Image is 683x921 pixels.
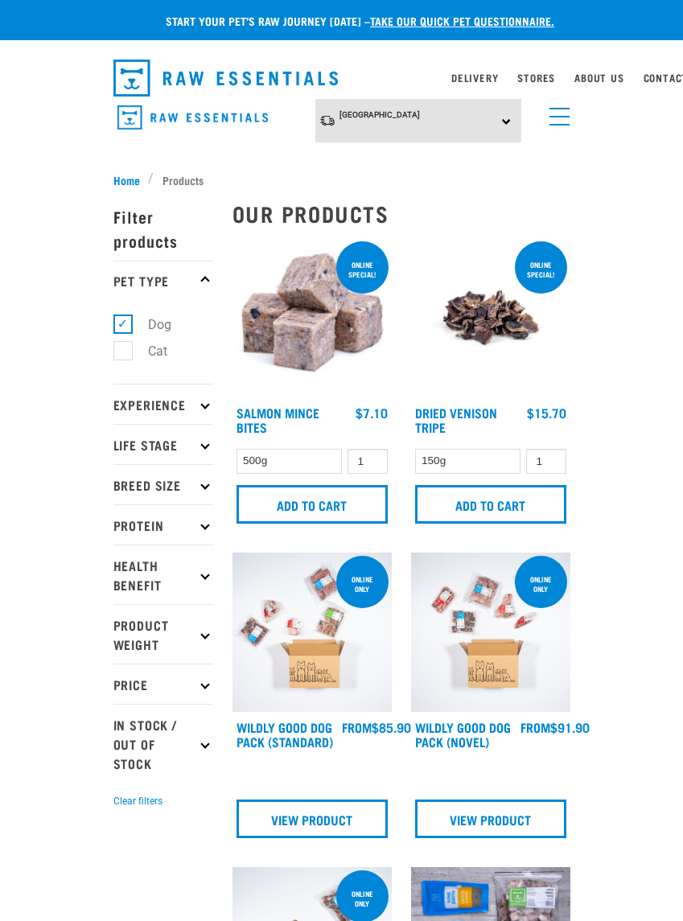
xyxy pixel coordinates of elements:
img: Raw Essentials Logo [117,105,268,130]
p: Filter products [113,196,213,261]
p: Pet Type [113,261,213,301]
p: Life Stage [113,424,213,464]
span: [GEOGRAPHIC_DATA] [339,110,420,119]
img: 1141 Salmon Mince 01 [232,238,392,397]
div: $7.10 [356,405,388,420]
nav: breadcrumbs [113,171,570,188]
span: FROM [342,723,372,730]
div: $15.70 [527,405,566,420]
p: Product Weight [113,604,213,664]
input: 1 [348,449,388,474]
a: Stores [517,75,555,80]
input: 1 [526,449,566,474]
input: Add to cart [237,485,388,524]
div: ONLINE SPECIAL! [336,253,389,286]
p: In Stock / Out Of Stock [113,704,213,783]
a: About Us [574,75,623,80]
a: View Product [237,800,388,838]
a: View Product [415,800,566,838]
p: Experience [113,384,213,424]
img: Dried Vension Tripe 1691 [411,238,570,397]
a: menu [541,98,570,127]
h2: Our Products [232,201,570,226]
span: FROM [520,723,550,730]
label: Dog [122,315,178,335]
img: Dog Novel 0 2sec [411,553,570,712]
div: Online Only [336,882,389,915]
a: take our quick pet questionnaire. [370,18,554,23]
div: Online Only [336,567,389,601]
img: Dog 0 2sec [232,553,392,712]
a: Wildly Good Dog Pack (Novel) [415,723,511,745]
p: Protein [113,504,213,545]
nav: dropdown navigation [101,53,583,103]
img: van-moving.png [319,114,335,127]
a: Delivery [451,75,498,80]
img: Raw Essentials Logo [113,60,339,97]
a: Dried Venison Tripe [415,409,497,430]
label: Cat [122,341,174,361]
div: ONLINE SPECIAL! [515,253,567,286]
a: Home [113,171,149,188]
p: Breed Size [113,464,213,504]
div: $85.90 [342,720,411,734]
div: $91.90 [520,720,590,734]
p: Price [113,664,213,704]
button: Clear filters [113,794,163,808]
p: Health Benefit [113,545,213,604]
span: Home [113,171,140,188]
a: Wildly Good Dog Pack (Standard) [237,723,333,745]
a: Salmon Mince Bites [237,409,319,430]
div: Online Only [515,567,567,601]
input: Add to cart [415,485,566,524]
